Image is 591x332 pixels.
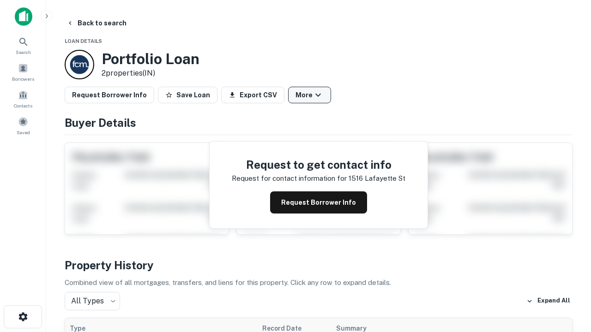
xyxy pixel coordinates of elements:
p: 1516 lafayette st [349,173,405,184]
p: Combined view of all mortgages, transfers, and liens for this property. Click any row to expand d... [65,277,573,288]
button: Save Loan [158,87,217,103]
button: Request Borrower Info [65,87,154,103]
button: Request Borrower Info [270,191,367,213]
h4: Buyer Details [65,114,573,131]
h4: Property History [65,257,573,273]
a: Borrowers [3,59,43,84]
iframe: Chat Widget [545,258,591,302]
span: Borrowers [12,75,34,83]
span: Loan Details [65,38,102,44]
div: All Types [65,292,120,310]
button: Expand All [524,294,573,308]
p: Request for contact information for [232,173,347,184]
h4: Request to get contact info [232,156,405,173]
a: Search [3,33,43,58]
p: 2 properties (IN) [102,68,199,79]
button: Back to search [63,15,130,31]
span: Search [16,48,31,56]
a: Saved [3,113,43,138]
span: Saved [17,129,30,136]
span: Contacts [14,102,32,109]
button: More [288,87,331,103]
img: capitalize-icon.png [15,7,32,26]
a: Contacts [3,86,43,111]
button: Export CSV [221,87,284,103]
h3: Portfolio Loan [102,50,199,68]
